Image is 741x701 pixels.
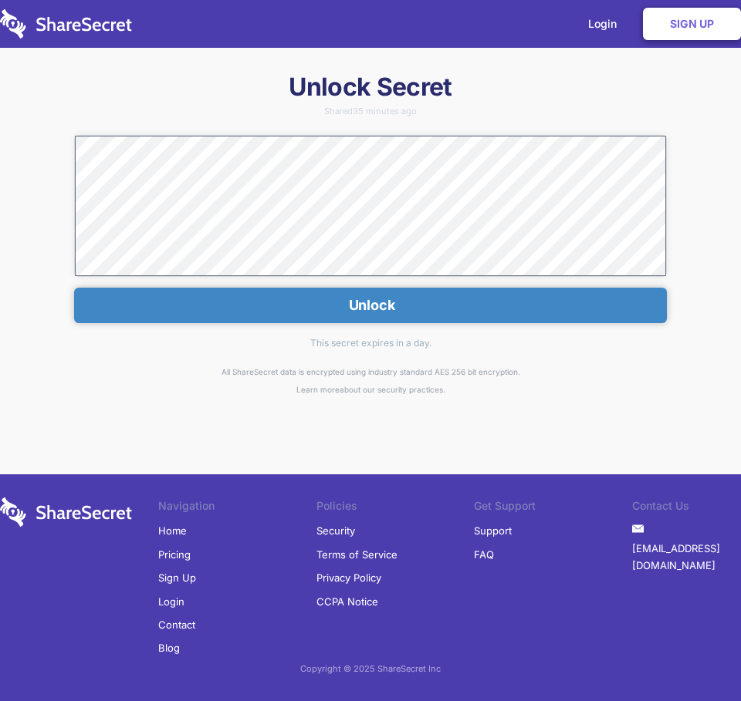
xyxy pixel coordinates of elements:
a: Home [158,519,187,542]
h1: Unlock Secret [74,71,667,103]
a: CCPA Notice [316,590,378,613]
a: Contact [158,613,195,636]
a: Blog [158,636,180,659]
a: FAQ [474,543,494,566]
div: Shared 35 minutes ago [74,107,667,116]
a: Login [158,590,184,613]
a: Terms of Service [316,543,398,566]
button: Unlock [74,288,667,323]
a: Security [316,519,355,542]
a: Privacy Policy [316,566,381,589]
a: Sign Up [643,8,741,40]
li: Get Support [474,497,632,519]
a: Sign Up [158,566,196,589]
a: Support [474,519,512,542]
a: Pricing [158,543,191,566]
a: Learn more [296,385,340,394]
li: Policies [316,497,475,519]
iframe: Drift Widget Chat Controller [664,624,722,682]
li: Navigation [158,497,316,519]
div: All ShareSecret data is encrypted using industry standard AES 256 bit encryption. about our secur... [74,363,667,398]
div: This secret expires in a day. [74,323,667,363]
